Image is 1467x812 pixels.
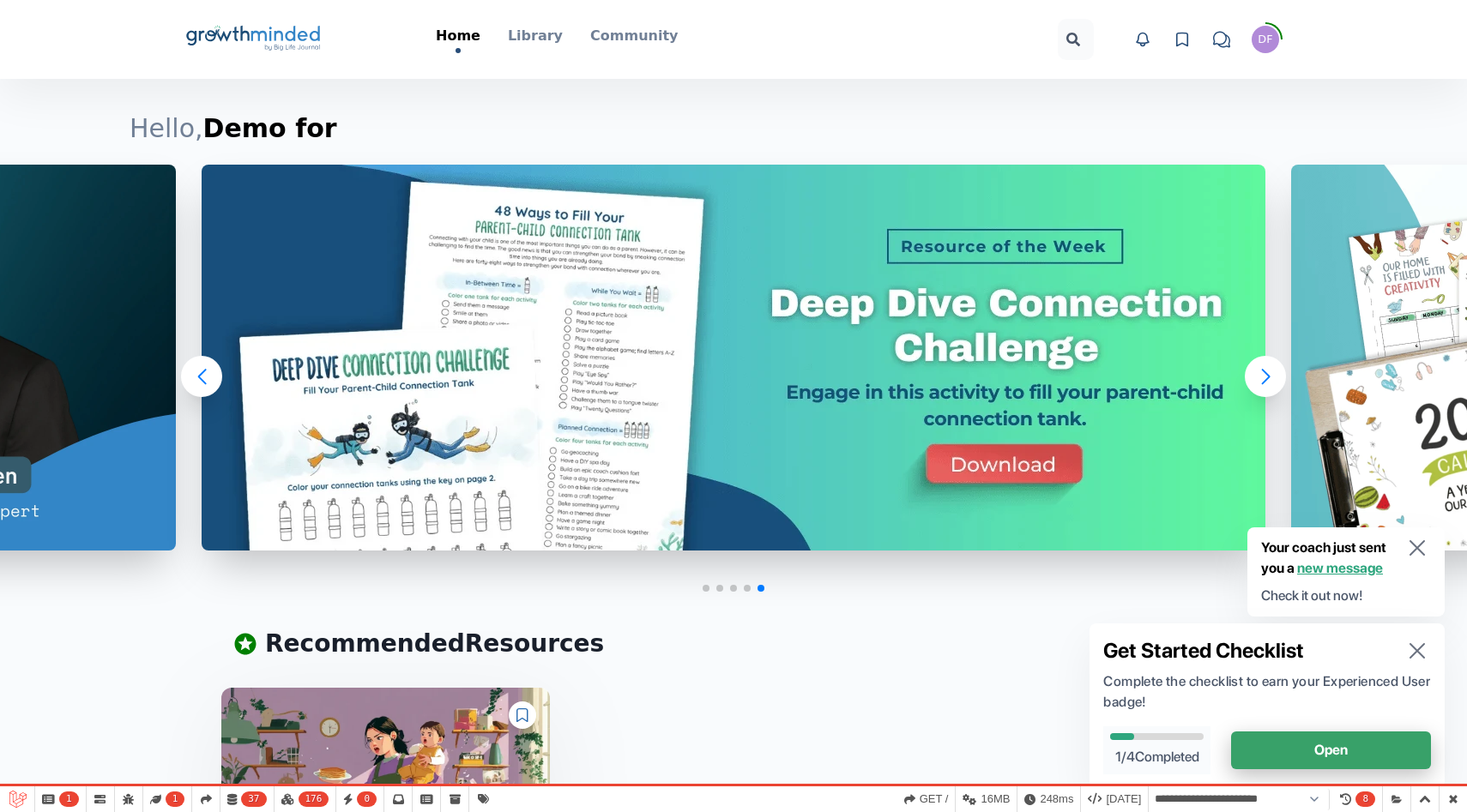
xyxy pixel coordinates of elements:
p: 1 / 4 Completed [1110,747,1204,767]
p: Check it out now! [1261,586,1397,606]
p: Community [590,26,678,46]
a: Library [508,26,563,48]
a: Home [436,26,480,53]
span: 8 [1355,791,1375,807]
span: 176 [299,791,329,807]
img: banner BLJ [202,165,1265,550]
a: Community [590,26,678,48]
a: new message [1297,560,1383,576]
span: 0 [357,791,377,807]
span: 1 [166,791,185,807]
span: 37 [241,791,266,807]
button: Open [1231,731,1431,769]
p: Complete the checklist to earn your Experienced User badge! [1103,671,1431,713]
div: Demo for Folders [1258,34,1272,45]
p: Recommended Resources [265,626,604,662]
p: Library [508,26,563,46]
p: Your coach just sent you a [1261,538,1397,579]
button: Demo for Folders [1252,26,1279,53]
h1: Hello, [130,113,1337,144]
span: 1 [59,791,79,807]
h2: Get Started Checklist [1103,637,1431,665]
span: Demo for [203,113,337,143]
p: Home [436,26,480,46]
